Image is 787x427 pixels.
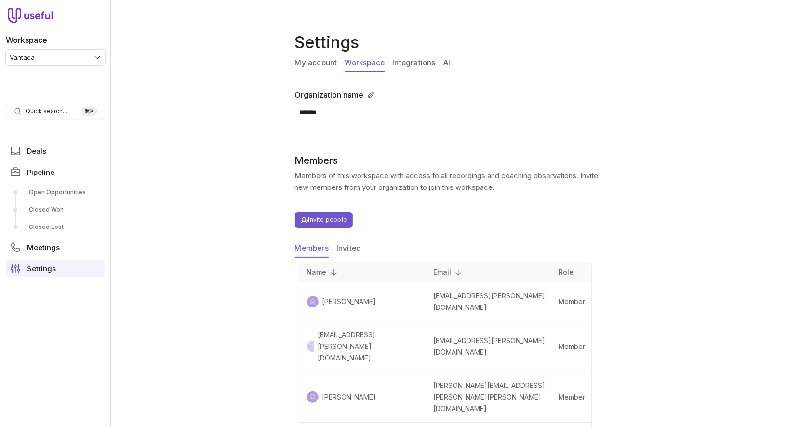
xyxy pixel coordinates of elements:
span: Role [559,268,574,276]
a: Meetings [6,239,105,256]
a: Open Opportunities [6,185,105,200]
h1: Settings [295,31,603,54]
a: Closed Lost [6,219,105,235]
span: Name [307,267,327,278]
button: Members [295,240,329,258]
h2: Members [295,155,600,166]
button: Invite people [295,212,353,228]
a: Pipeline [6,163,105,181]
a: [PERSON_NAME] [319,391,376,403]
p: Members of this workspace with access to all recordings and coaching observations. Invite new mem... [295,170,600,193]
label: Workspace [6,34,47,46]
a: Integrations [392,54,435,72]
span: Meetings [27,244,60,251]
button: Invited [336,240,361,258]
a: My account [295,54,337,72]
span: Quick search... [26,107,67,115]
span: Member [559,342,585,350]
a: Workspace [345,54,385,72]
span: Pipeline [27,169,54,176]
a: AI [443,54,450,72]
span: Member [559,297,585,306]
a: Deals [6,142,105,160]
span: Email [433,267,451,278]
span: Deals [27,147,46,155]
label: Organization name [295,89,364,101]
button: Edit organization name [364,88,378,102]
div: Pipeline submenu [6,185,105,235]
span: [EMAIL_ADDRESS][PERSON_NAME][DOMAIN_NAME] [433,336,545,356]
span: Settings [27,265,56,272]
a: [PERSON_NAME] [319,296,376,307]
span: Member [559,393,585,401]
span: [PERSON_NAME][EMAIL_ADDRESS][PERSON_NAME][PERSON_NAME][DOMAIN_NAME] [433,381,545,413]
a: Settings [6,260,105,277]
span: [EMAIL_ADDRESS][PERSON_NAME][DOMAIN_NAME] [433,292,545,311]
kbd: ⌘ K [81,107,97,116]
a: Closed Won [6,202,105,217]
text: J [309,344,312,348]
button: Toggle sort [327,265,341,280]
button: Toggle sort [451,265,466,280]
a: [EMAIL_ADDRESS][PERSON_NAME][DOMAIN_NAME] [314,329,422,364]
